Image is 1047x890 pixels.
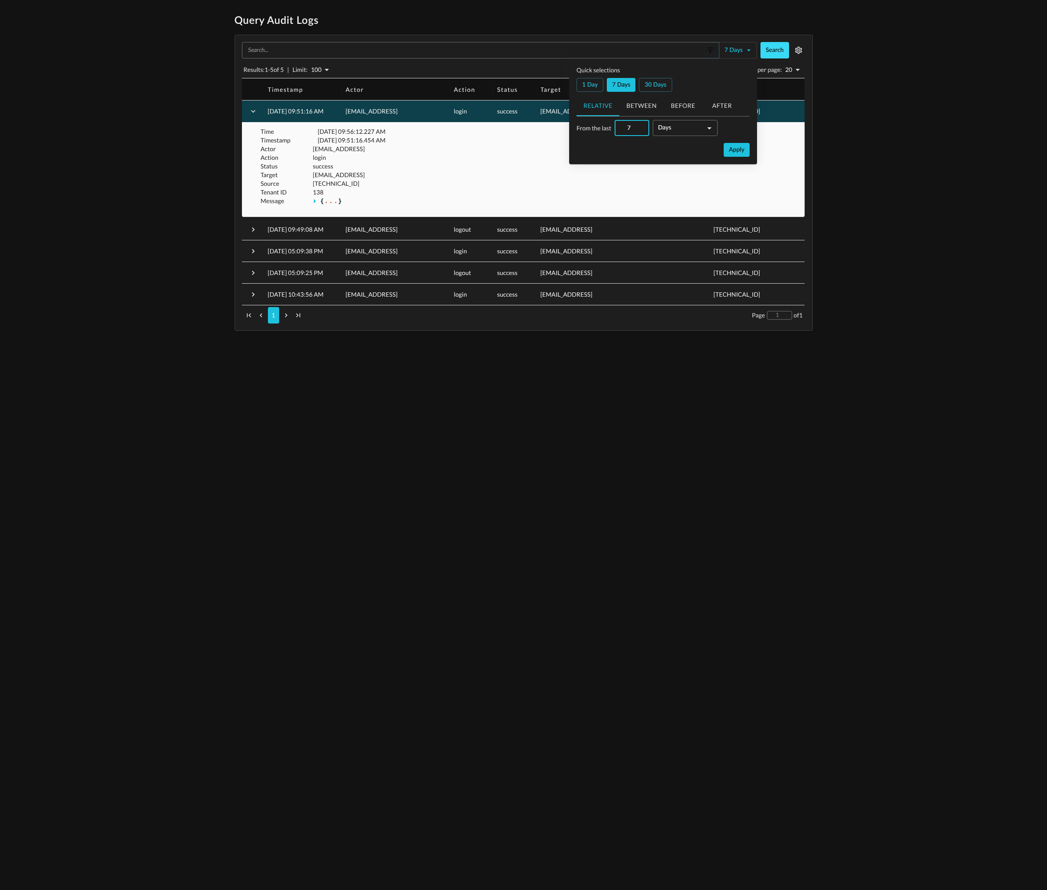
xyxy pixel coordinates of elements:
[541,291,593,298] span: [EMAIL_ADDRESS]
[619,95,664,116] button: Between
[454,107,467,115] span: login
[541,226,593,233] span: [EMAIL_ADDRESS]
[261,197,308,210] p: Message
[281,310,291,320] span: Next page
[664,95,702,116] button: Before
[244,310,254,320] span: First page
[541,247,593,255] span: [EMAIL_ADDRESS]
[714,291,760,298] span: [TECHNICAL_ID]
[752,311,765,320] p: Page
[313,154,326,161] span: login
[454,226,471,233] span: logout
[311,65,321,74] p: 100
[320,197,324,206] span: {
[577,78,603,92] button: 1 day
[454,86,475,93] div: Action
[497,247,518,255] span: success
[346,86,364,93] div: Actor
[268,86,303,93] div: Timestamp
[268,225,324,234] p: [DATE] 09:49:08 AM
[293,65,308,74] p: Limit:
[497,86,518,93] div: Status
[454,247,467,255] span: login
[541,86,561,93] div: Target
[541,107,593,115] span: [EMAIL_ADDRESS]
[714,269,760,276] span: [TECHNICAL_ID]
[658,120,718,136] div: From the last
[235,14,813,28] h1: Query Audit Logs
[244,65,284,74] p: Results: 1 - 5 of 5
[577,95,619,116] button: Relative
[497,226,518,233] span: success
[760,42,789,58] button: Search
[245,46,705,55] input: Search...
[454,269,471,276] span: logout
[702,95,741,116] button: After
[346,107,398,115] span: [EMAIL_ADDRESS]
[318,136,386,145] p: [DATE] 09:51:16.454 AM
[318,127,386,136] p: [DATE] 09:56:12.227 AM
[287,65,289,74] p: |
[607,78,635,92] button: 7 days
[346,269,398,276] span: [EMAIL_ADDRESS]
[261,169,308,179] p: Target
[261,152,308,162] p: Action
[497,269,518,276] span: success
[541,269,593,276] span: [EMAIL_ADDRESS]
[261,126,312,136] p: Time
[261,160,308,171] p: Status
[261,143,308,153] p: Actor
[714,247,760,255] span: [TECHNICAL_ID]
[268,269,323,277] p: [DATE] 05:09:25 PM
[346,291,398,298] span: [EMAIL_ADDRESS]
[268,290,324,299] p: [DATE] 10:43:56 AM
[714,226,760,233] span: [TECHNICAL_ID]
[346,247,398,255] span: [EMAIL_ADDRESS]
[293,310,303,320] span: Last page
[261,186,308,197] p: Tenant ID
[497,107,518,115] span: success
[577,95,750,116] div: tabs
[268,307,279,324] button: 1
[338,197,342,206] span: }
[261,178,308,188] p: Source
[268,247,323,256] p: [DATE] 05:09:38 PM
[271,311,275,320] p: 1
[785,65,792,74] p: 20
[313,180,360,187] span: [TECHNICAL_ID]
[313,171,365,178] span: [EMAIL_ADDRESS]
[313,162,333,170] span: success
[620,120,649,136] input: From the last
[256,310,266,320] span: Previous page
[577,124,611,133] p: From the last
[346,226,398,233] span: [EMAIL_ADDRESS]
[324,199,338,203] div: ...
[268,107,324,116] p: [DATE] 09:51:16 AM
[719,42,757,58] button: 7 days
[577,66,750,74] p: Quick selections
[313,188,324,196] span: 138
[313,145,365,152] span: [EMAIL_ADDRESS]
[794,311,803,320] p: of 1
[742,65,782,74] p: Rows per page:
[454,291,467,298] span: login
[261,134,312,145] p: Timestamp
[497,291,518,298] span: success
[724,143,750,157] button: Apply
[639,78,672,92] button: 30 days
